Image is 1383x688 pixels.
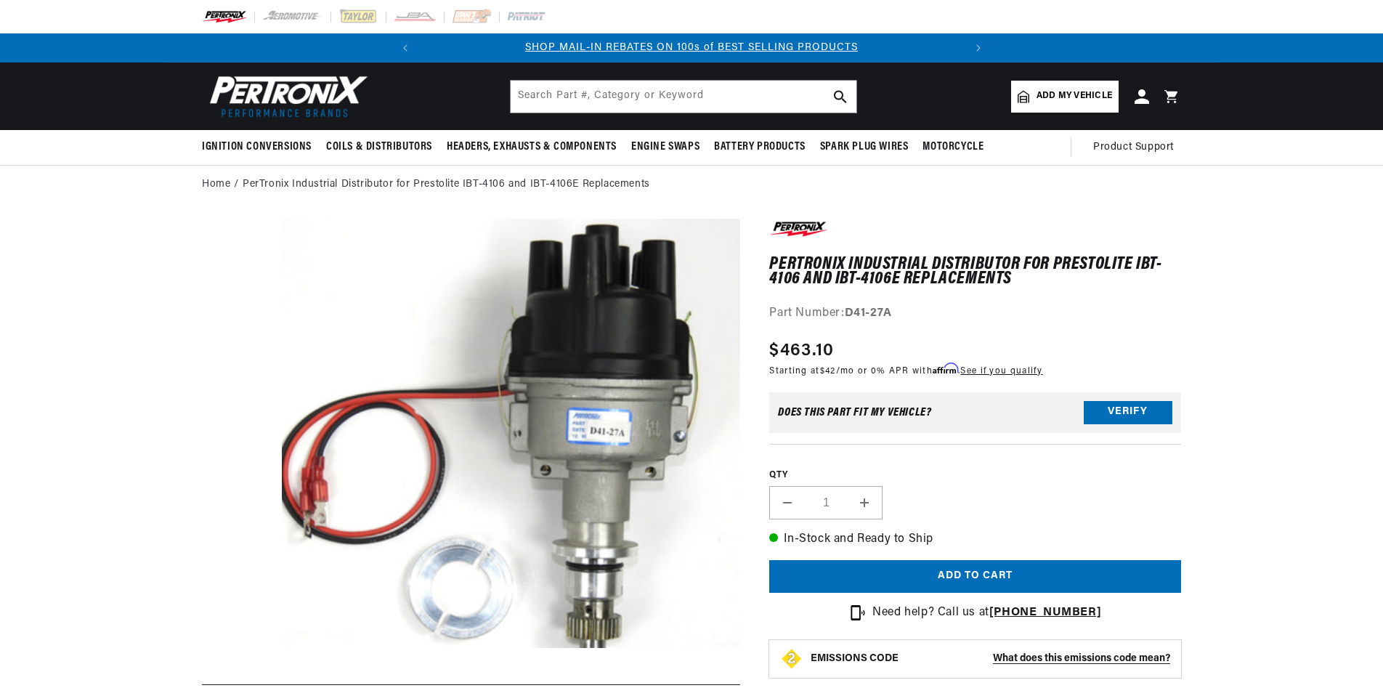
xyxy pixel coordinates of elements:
span: Ignition Conversions [202,139,312,155]
strong: D41-27A [845,307,892,319]
div: Does This part fit My vehicle? [778,407,931,418]
span: $42 [820,367,836,376]
summary: Headers, Exhausts & Components [439,130,624,164]
a: Home [202,177,230,193]
div: Announcement [420,40,964,56]
span: $463.10 [769,338,834,364]
input: Search Part #, Category or Keyword [511,81,856,113]
span: Coils & Distributors [326,139,432,155]
label: QTY [769,469,1181,482]
span: Affirm [933,363,958,374]
h1: PerTronix Industrial Distributor for Prestolite IBT-4106 and IBT-4106E Replacements [769,257,1181,287]
p: Need help? Call us at [872,604,1101,623]
span: Spark Plug Wires [820,139,909,155]
button: search button [824,81,856,113]
span: Engine Swaps [631,139,699,155]
summary: Product Support [1093,130,1181,165]
div: 1 of 2 [420,40,964,56]
summary: Spark Plug Wires [813,130,916,164]
span: Product Support [1093,139,1174,155]
button: Add to cart [769,560,1181,593]
img: Emissions code [780,647,803,671]
span: Headers, Exhausts & Components [447,139,617,155]
span: Motorcycle [922,139,983,155]
a: SHOP MAIL-IN REBATES ON 100s of BEST SELLING PRODUCTS [525,42,858,53]
a: [PHONE_NUMBER] [989,607,1101,618]
summary: Ignition Conversions [202,130,319,164]
a: See if you qualify - Learn more about Affirm Financing (opens in modal) [960,367,1042,376]
summary: Coils & Distributors [319,130,439,164]
a: PerTronix Industrial Distributor for Prestolite IBT-4106 and IBT-4106E Replacements [243,177,650,193]
button: Verify [1084,401,1172,424]
span: Battery Products [714,139,806,155]
summary: Engine Swaps [624,130,707,164]
nav: breadcrumbs [202,177,1181,193]
button: Translation missing: en.sections.announcements.previous_announcement [391,33,420,62]
div: Part Number: [769,304,1181,323]
button: Translation missing: en.sections.announcements.next_announcement [964,33,993,62]
slideshow-component: Translation missing: en.sections.announcements.announcement_bar [166,33,1217,62]
p: In-Stock and Ready to Ship [769,530,1181,549]
strong: What does this emissions code mean? [993,653,1170,664]
button: EMISSIONS CODEWhat does this emissions code mean? [811,652,1170,665]
a: Add my vehicle [1011,81,1119,113]
summary: Motorcycle [915,130,991,164]
span: Add my vehicle [1037,89,1112,103]
img: Pertronix [202,71,369,121]
summary: Battery Products [707,130,813,164]
media-gallery: Gallery Viewer [202,219,740,656]
strong: EMISSIONS CODE [811,653,899,664]
p: Starting at /mo or 0% APR with . [769,364,1042,378]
